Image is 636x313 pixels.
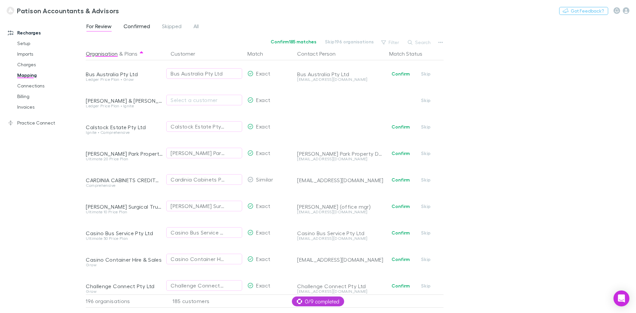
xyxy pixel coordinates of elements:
div: [EMAIL_ADDRESS][DOMAIN_NAME] [297,289,384,293]
button: Confirm [387,176,414,184]
div: [PERSON_NAME] Park Property Developments Pty Ltd [86,150,163,157]
div: [EMAIL_ADDRESS][DOMAIN_NAME] [297,177,384,183]
div: Challenge Connect Pty Ltd [86,283,163,289]
button: Customer [171,47,203,60]
a: Recharges [1,27,89,38]
button: Confirm [387,123,414,131]
div: Casino Bus Service Pty Ltd [86,230,163,236]
button: Skip [415,282,437,290]
img: Patison Accountants & Advisors's Logo [7,7,14,15]
div: [PERSON_NAME] Surgical Trust [171,202,225,210]
button: Confirm [387,202,414,210]
button: Organisation [86,47,118,60]
div: [PERSON_NAME] Park Property Developments Pty Ltd [171,149,225,157]
div: Calstock Estate Pty Ltd [86,124,163,130]
a: Connections [11,80,89,91]
a: Patison Accountants & Advisors [3,3,123,19]
button: Skip [415,176,437,184]
div: & [86,47,163,60]
a: Setup [11,38,89,49]
div: Ultimate 10 Price Plan [86,210,163,214]
button: Got Feedback? [559,7,608,15]
div: Select a customer [171,96,238,104]
span: Exact [256,203,270,209]
button: Bus Australia Pty Ltd [166,68,242,79]
span: All [193,23,199,31]
div: Ledger Price Plan • Ignite [86,104,163,108]
div: [EMAIL_ADDRESS][DOMAIN_NAME] [297,210,384,214]
div: Ultimate 50 Price Plan [86,236,163,240]
div: Ledger Price Plan • Grow [86,78,163,81]
a: Practice Connect [1,118,89,128]
div: Ignite • Comprehensive [86,130,163,134]
span: Exact [256,229,270,235]
button: Casino Bus Service Pty Ltd [166,227,242,238]
div: Casino Bus Service Pty Ltd [297,230,384,236]
div: Comprehensive [86,183,163,187]
button: Skip [415,255,437,263]
span: Exact [256,150,270,156]
button: Search [404,38,435,46]
a: Billing [11,91,89,102]
button: Confirm [387,255,414,263]
button: [PERSON_NAME] Surgical Trust [166,201,242,211]
div: Challenge Connect Pty Ltd [297,283,384,289]
div: Calstock Estate Pty Ltd [171,123,225,130]
div: [EMAIL_ADDRESS][DOMAIN_NAME] [297,157,384,161]
button: Plans [125,47,137,60]
span: Exact [256,97,270,103]
span: Exact [256,282,270,288]
button: Confirm [387,282,414,290]
button: Skip [415,149,437,157]
button: Confirm [387,229,414,237]
button: Skip [415,123,437,131]
span: For Review [86,23,112,31]
span: Exact [256,256,270,262]
button: Confirm [387,149,414,157]
button: Select a customer [166,95,242,105]
button: Calstock Estate Pty Ltd [166,121,242,132]
a: Imports [11,49,89,59]
div: Grow [86,263,163,267]
button: Skip [415,229,437,237]
span: Exact [256,70,270,77]
div: Cardinia Cabinets Pty Ltd [171,176,225,183]
div: [PERSON_NAME] & [PERSON_NAME][GEOGRAPHIC_DATA] [86,97,163,104]
div: Bus Australia Pty Ltd [297,71,384,78]
div: Grow [86,289,163,293]
button: Challenge Connect Pty Ltd [166,280,242,291]
button: Skip [415,96,437,104]
div: [PERSON_NAME] (office mgr) [297,203,384,210]
span: Similar [256,176,273,183]
div: [PERSON_NAME] Surgical Trust [86,203,163,210]
span: Skipped [162,23,182,31]
div: [EMAIL_ADDRESS][DOMAIN_NAME] [297,236,384,240]
div: 185 customers [165,294,245,308]
button: Skip [415,202,437,210]
button: Match [247,47,271,60]
div: Ultimate 20 Price Plan [86,157,163,161]
div: Open Intercom Messenger [613,290,629,306]
div: Casino Container Hire & Sales [171,255,225,263]
div: [EMAIL_ADDRESS][DOMAIN_NAME] [297,256,384,263]
a: Mapping [11,70,89,80]
button: Cardinia Cabinets Pty Ltd [166,174,242,185]
button: Skip196 organisations [321,38,378,46]
a: Charges [11,59,89,70]
div: [PERSON_NAME] Park Property Developments Pty Ltd [297,150,384,157]
div: CARDINIA CABINETS CREDITOR [86,177,163,183]
span: Exact [256,123,270,130]
h3: Patison Accountants & Advisors [17,7,119,15]
div: Casino Container Hire & Sales [86,256,163,263]
div: Bus Australia Pty Ltd [171,70,223,78]
button: Confirm [387,70,414,78]
button: [PERSON_NAME] Park Property Developments Pty Ltd [166,148,242,158]
div: Casino Bus Service Pty Ltd [171,229,225,236]
div: Challenge Connect Pty Ltd [171,282,225,289]
div: 196 organisations [86,294,165,308]
button: Skip [415,70,437,78]
span: Confirmed [124,23,150,31]
div: [EMAIL_ADDRESS][DOMAIN_NAME] [297,78,384,81]
button: Filter [378,38,403,46]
